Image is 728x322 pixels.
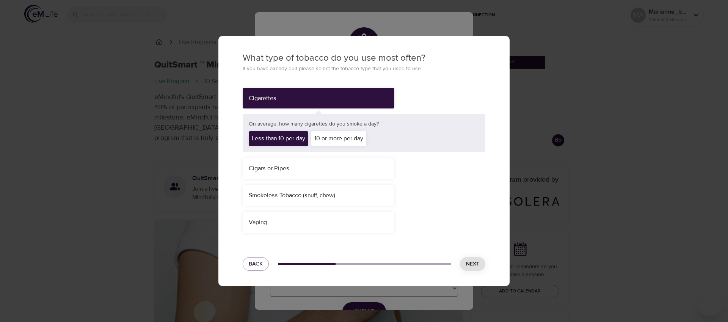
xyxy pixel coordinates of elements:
[249,131,308,146] div: Less than 10 per day
[249,191,388,200] div: Smokeless Tobacco (snuff, chew)
[243,212,394,233] div: Vaping
[311,131,366,146] div: 10 or more per day
[243,257,269,271] button: Back
[243,158,394,179] div: Cigars or Pipes
[243,65,485,73] p: If you have already quit please select the tobacco type that you used to use.
[243,51,485,65] p: What type of tobacco do you use most often?
[249,259,263,269] span: Back
[460,257,485,271] button: Next
[249,120,479,128] p: On average, how many cigarettes do you smoke a day?
[466,259,479,269] span: Next
[249,94,388,103] div: Cigarettes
